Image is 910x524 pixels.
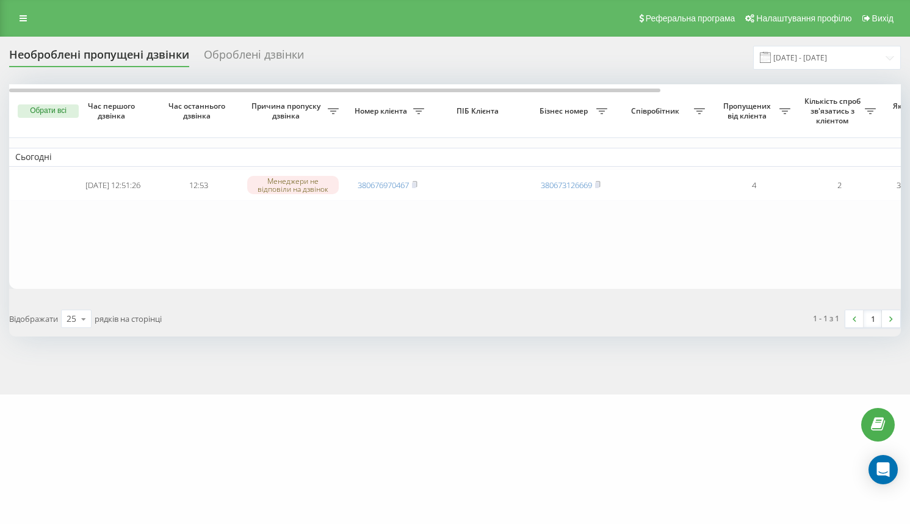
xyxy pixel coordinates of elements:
[9,313,58,324] span: Відображати
[441,106,518,116] span: ПІБ Клієнта
[80,101,146,120] span: Час першого дзвінка
[711,169,796,202] td: 4
[796,169,882,202] td: 2
[95,313,162,324] span: рядків на сторінці
[18,104,79,118] button: Обрати всі
[864,310,882,327] a: 1
[534,106,596,116] span: Бізнес номер
[165,101,231,120] span: Час останнього дзвінка
[247,101,328,120] span: Причина пропуску дзвінка
[70,169,156,202] td: [DATE] 12:51:26
[646,13,735,23] span: Реферальна програма
[868,455,898,484] div: Open Intercom Messenger
[813,312,839,324] div: 1 - 1 з 1
[67,313,76,325] div: 25
[872,13,894,23] span: Вихід
[9,48,189,67] div: Необроблені пропущені дзвінки
[619,106,694,116] span: Співробітник
[351,106,413,116] span: Номер клієнта
[717,101,779,120] span: Пропущених від клієнта
[247,176,339,194] div: Менеджери не відповіли на дзвінок
[803,96,865,125] span: Кількість спроб зв'язатись з клієнтом
[156,169,241,202] td: 12:53
[358,180,409,191] a: 380676970467
[541,180,592,191] a: 380673126669
[204,48,304,67] div: Оброблені дзвінки
[756,13,851,23] span: Налаштування профілю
